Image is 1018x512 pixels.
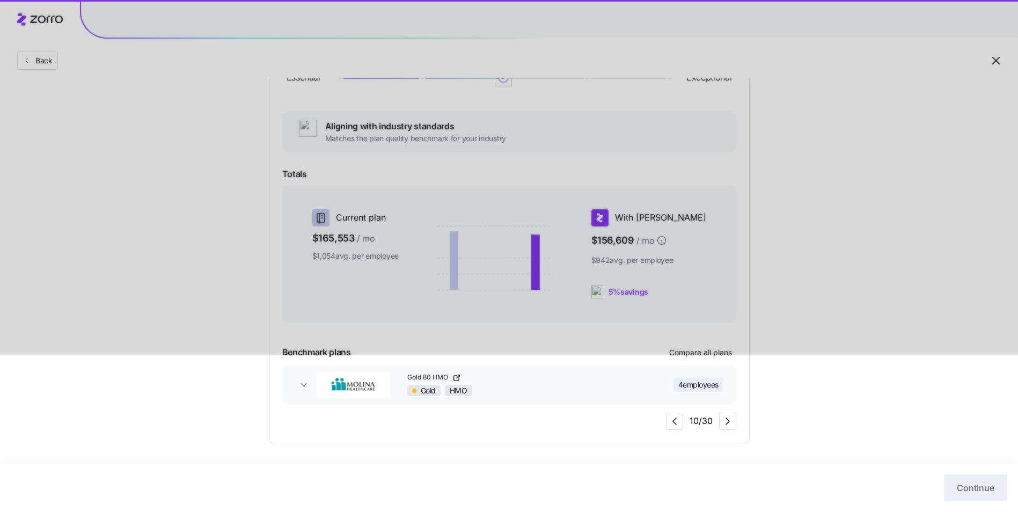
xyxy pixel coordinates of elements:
img: Molina [317,372,390,398]
a: Gold 80 HMO [407,373,639,382]
span: Gold 80 HMO [407,373,450,382]
span: 4 employees [678,379,719,390]
span: Gold [421,386,436,396]
div: 10 / 30 [666,413,736,430]
button: Continue [944,474,1007,501]
span: Continue [957,481,994,494]
span: HMO [450,386,467,396]
button: MolinaGold 80 HMOGoldHMO4employees [282,365,736,404]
